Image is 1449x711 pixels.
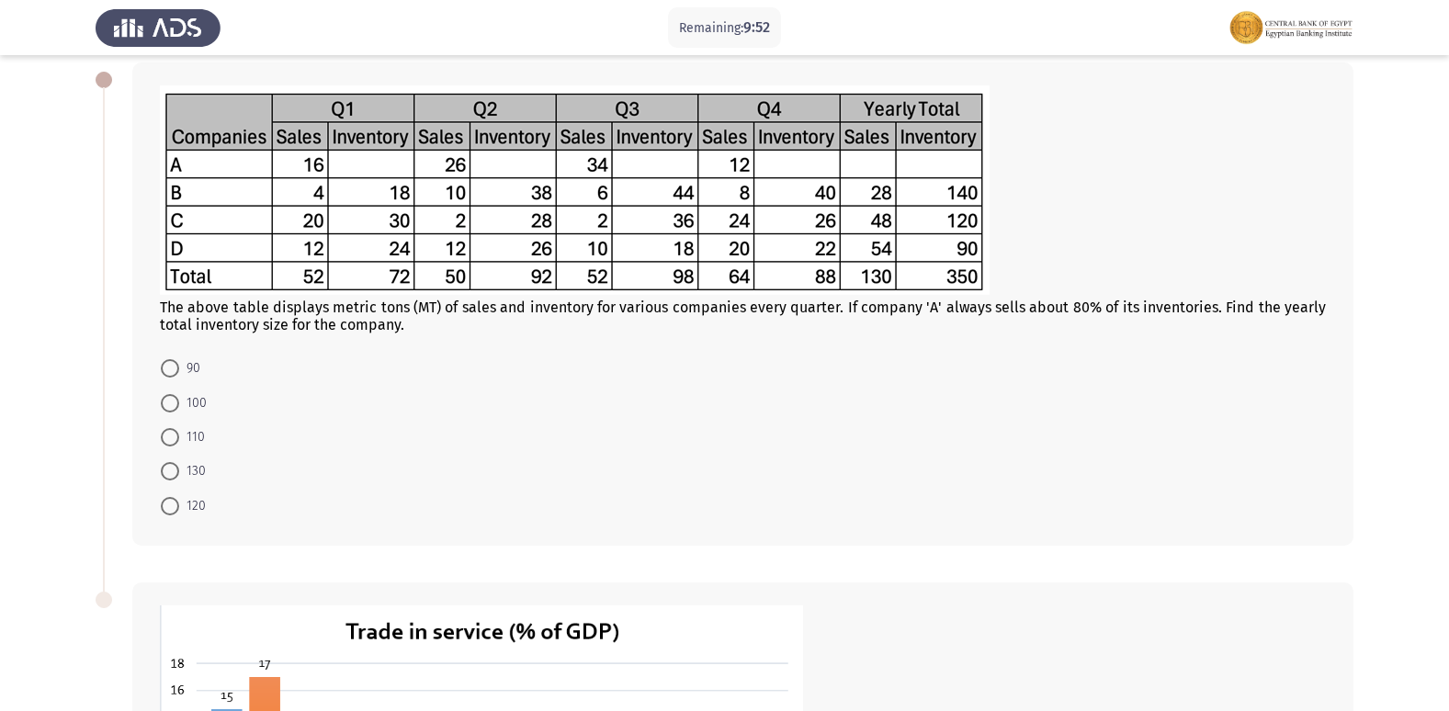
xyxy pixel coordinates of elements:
[1228,2,1353,53] img: Assessment logo of FOCUS Assessment 3 Modules EN
[160,85,990,295] img: UUUucG5nMTcyNDIzODE3Njc3Mg==.png
[743,18,770,36] span: 9:52
[96,2,221,53] img: Assess Talent Management logo
[160,299,1326,333] div: The above table displays metric tons (MT) of sales and inventory for various companies every quar...
[179,426,205,448] span: 110
[179,392,207,414] span: 100
[179,460,206,482] span: 130
[179,357,200,379] span: 90
[179,495,206,517] span: 120
[679,17,770,39] p: Remaining:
